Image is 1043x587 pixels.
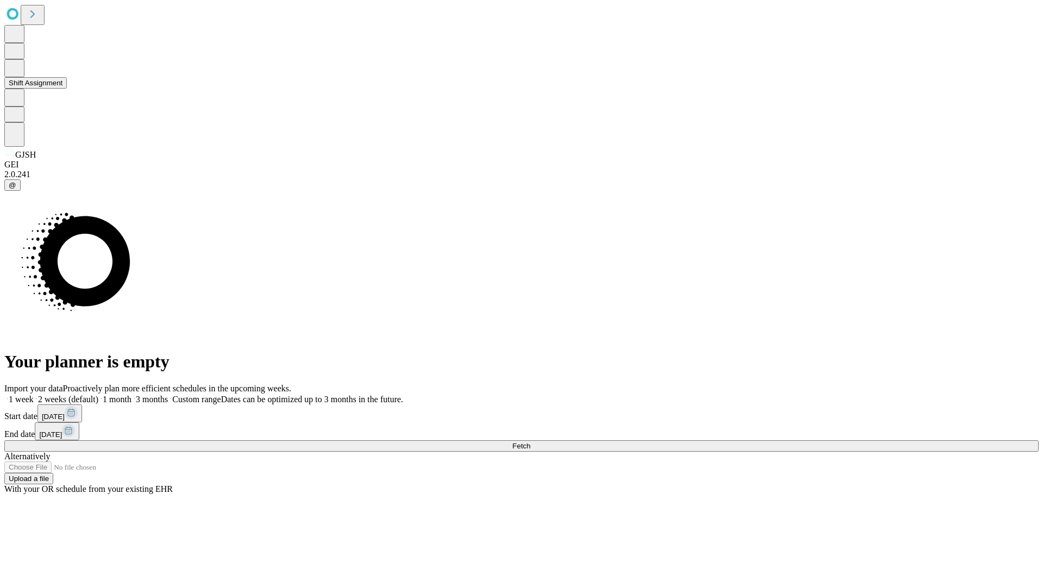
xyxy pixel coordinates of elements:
[103,395,131,404] span: 1 month
[4,404,1039,422] div: Start date
[4,440,1039,452] button: Fetch
[4,452,50,461] span: Alternatively
[42,413,65,421] span: [DATE]
[4,384,63,393] span: Import your data
[4,160,1039,170] div: GEI
[4,179,21,191] button: @
[63,384,291,393] span: Proactively plan more efficient schedules in the upcoming weeks.
[512,442,530,450] span: Fetch
[9,395,34,404] span: 1 week
[4,422,1039,440] div: End date
[9,181,16,189] span: @
[39,430,62,439] span: [DATE]
[35,422,79,440] button: [DATE]
[4,352,1039,372] h1: Your planner is empty
[15,150,36,159] span: GJSH
[172,395,221,404] span: Custom range
[221,395,403,404] span: Dates can be optimized up to 3 months in the future.
[38,395,98,404] span: 2 weeks (default)
[37,404,82,422] button: [DATE]
[4,170,1039,179] div: 2.0.241
[4,473,53,484] button: Upload a file
[4,77,67,89] button: Shift Assignment
[136,395,168,404] span: 3 months
[4,484,173,494] span: With your OR schedule from your existing EHR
